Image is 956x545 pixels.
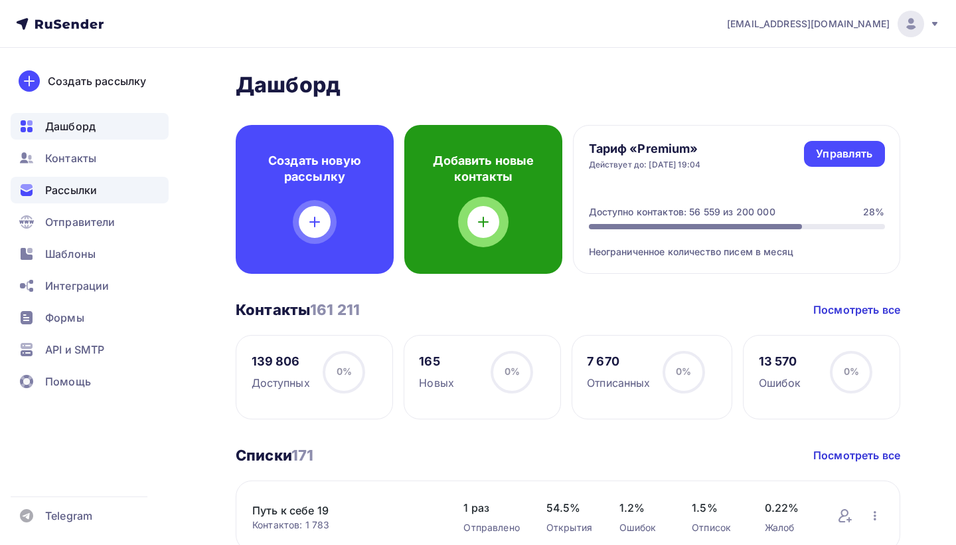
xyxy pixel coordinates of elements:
div: Отписок [692,521,738,534]
div: Создать рассылку [48,73,146,89]
div: Контактов: 1 783 [252,518,437,532]
span: 1.2% [619,500,666,516]
div: Отправлено [463,521,519,534]
h4: Тариф «Premium» [589,141,701,157]
a: Рассылки [11,177,169,203]
span: Шаблоны [45,246,96,262]
div: Жалоб [765,521,811,534]
div: Доступно контактов: 56 559 из 200 000 [589,205,775,219]
div: 13 570 [759,354,801,370]
span: Рассылки [45,182,97,198]
span: Контакты [45,150,96,166]
span: [EMAIL_ADDRESS][DOMAIN_NAME] [727,17,890,31]
a: Путь к себе 19 [252,502,437,518]
span: 0% [676,366,691,377]
h4: Добавить новые контакты [426,153,541,185]
span: 0% [337,366,352,377]
a: Отправители [11,209,169,235]
span: Формы [45,310,84,326]
a: Дашборд [11,113,169,140]
div: Новых [419,375,454,391]
div: Неограниченное количество писем в месяц [589,229,885,259]
span: Помощь [45,374,91,389]
span: API и SMTP [45,342,104,358]
span: 0% [844,366,859,377]
a: Контакты [11,145,169,171]
div: 28% [863,205,884,219]
a: Посмотреть все [813,447,900,463]
span: Интеграции [45,278,109,294]
span: 0% [505,366,520,377]
span: Telegram [45,508,92,524]
div: Отписанных [587,375,650,391]
div: Управлять [816,146,872,162]
span: 1 раз [463,500,519,516]
a: Посмотреть все [813,302,900,318]
a: [EMAIL_ADDRESS][DOMAIN_NAME] [727,11,940,37]
div: 165 [419,354,454,370]
div: Действует до: [DATE] 19:04 [589,160,701,170]
span: 0.22% [765,500,811,516]
h3: Списки [236,446,313,465]
div: Ошибок [759,375,801,391]
h4: Создать новую рассылку [257,153,372,185]
span: 161 211 [310,301,360,318]
div: 7 670 [587,354,650,370]
span: Отправители [45,214,116,230]
div: Доступных [252,375,310,391]
span: 1.5% [692,500,738,516]
div: Ошибок [619,521,666,534]
h3: Контакты [236,300,360,319]
div: Открытия [546,521,593,534]
span: 54.5% [546,500,593,516]
a: Формы [11,304,169,331]
span: Дашборд [45,118,96,134]
a: Шаблоны [11,241,169,267]
h2: Дашборд [236,72,900,98]
div: 139 806 [252,354,310,370]
span: 171 [291,447,313,464]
